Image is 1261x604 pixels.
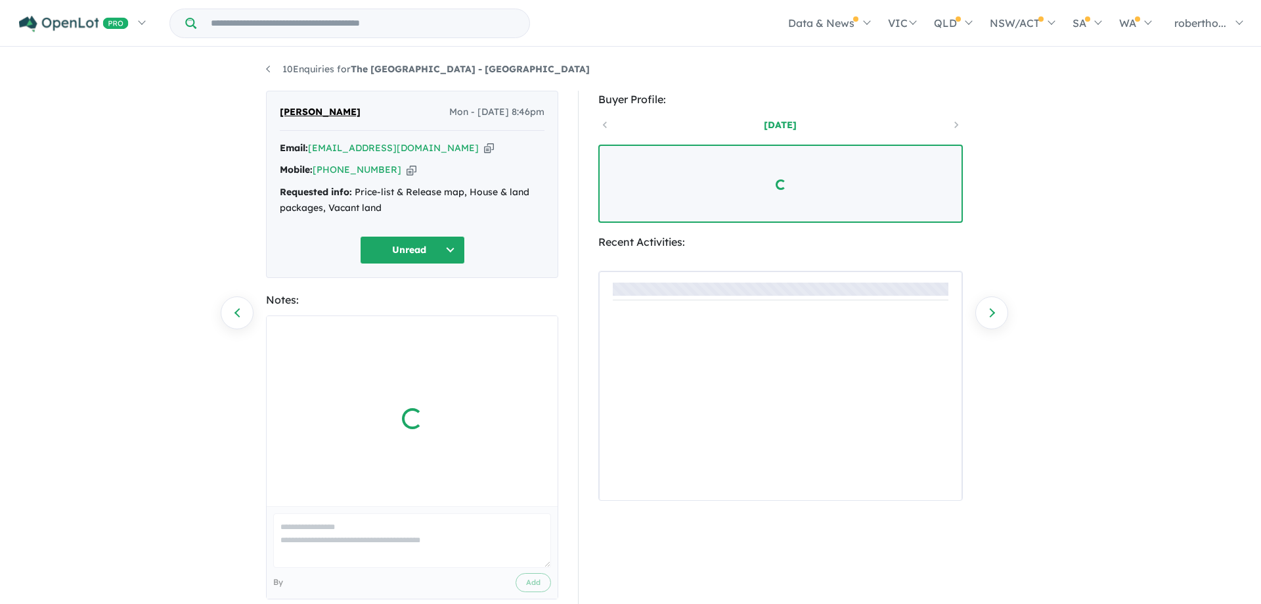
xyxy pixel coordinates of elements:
[19,16,129,32] img: Openlot PRO Logo White
[199,9,527,37] input: Try estate name, suburb, builder or developer
[313,164,401,175] a: [PHONE_NUMBER]
[484,141,494,155] button: Copy
[351,63,590,75] strong: The [GEOGRAPHIC_DATA] - [GEOGRAPHIC_DATA]
[598,91,963,108] div: Buyer Profile:
[308,142,479,154] a: [EMAIL_ADDRESS][DOMAIN_NAME]
[266,63,590,75] a: 10Enquiries forThe [GEOGRAPHIC_DATA] - [GEOGRAPHIC_DATA]
[1174,16,1226,30] span: robertho...
[407,163,416,177] button: Copy
[449,105,544,120] span: Mon - [DATE] 8:46pm
[280,185,544,216] div: Price-list & Release map, House & land packages, Vacant land
[280,105,361,120] span: [PERSON_NAME]
[280,142,308,154] strong: Email:
[360,236,465,264] button: Unread
[280,186,352,198] strong: Requested info:
[266,291,558,309] div: Notes:
[724,118,836,131] a: [DATE]
[280,164,313,175] strong: Mobile:
[266,62,995,78] nav: breadcrumb
[598,233,963,251] div: Recent Activities:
